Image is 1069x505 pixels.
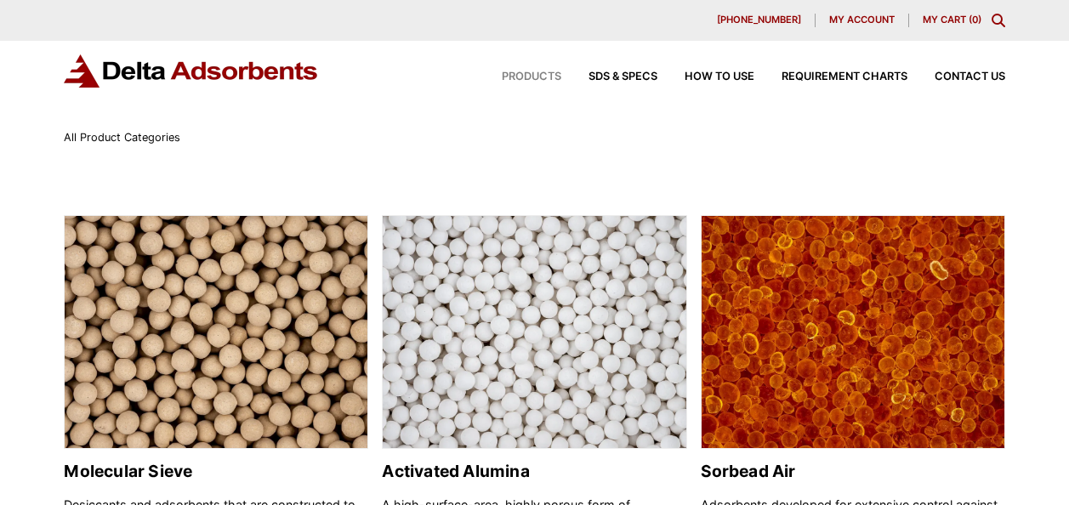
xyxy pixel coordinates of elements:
[475,71,561,82] a: Products
[754,71,907,82] a: Requirement Charts
[816,14,909,27] a: My account
[64,131,180,144] span: All Product Categories
[992,14,1005,27] div: Toggle Modal Content
[382,462,686,481] h2: Activated Alumina
[64,54,319,88] img: Delta Adsorbents
[657,71,754,82] a: How to Use
[923,14,981,26] a: My Cart (0)
[703,14,816,27] a: [PHONE_NUMBER]
[829,15,895,25] span: My account
[907,71,1005,82] a: Contact Us
[685,71,754,82] span: How to Use
[383,216,685,450] img: Activated Alumina
[502,71,561,82] span: Products
[972,14,978,26] span: 0
[782,71,907,82] span: Requirement Charts
[702,216,1004,450] img: Sorbead Air
[589,71,657,82] span: SDS & SPECS
[561,71,657,82] a: SDS & SPECS
[717,15,801,25] span: [PHONE_NUMBER]
[935,71,1005,82] span: Contact Us
[64,462,368,481] h2: Molecular Sieve
[701,462,1005,481] h2: Sorbead Air
[65,216,367,450] img: Molecular Sieve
